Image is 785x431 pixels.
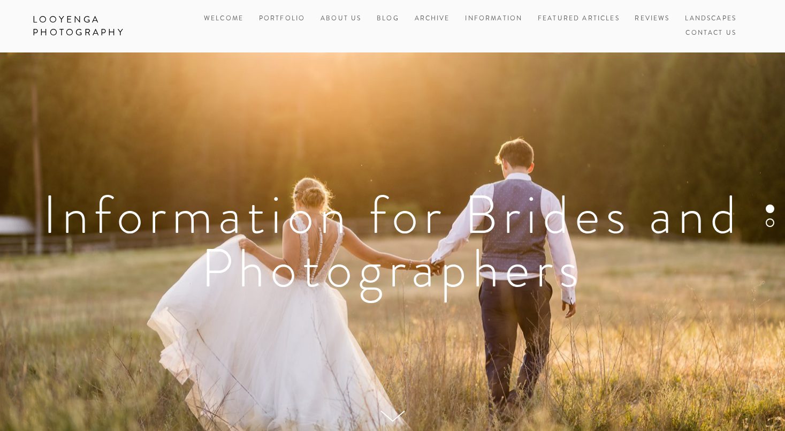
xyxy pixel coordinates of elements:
h1: Information for Brides and Photographers [33,188,752,295]
a: Landscapes [685,12,736,26]
a: Portfolio [259,14,305,23]
a: Looyenga Photography [25,11,188,42]
a: Reviews [635,12,669,26]
a: Blog [377,12,399,26]
a: Information [465,14,522,23]
a: Featured Articles [538,12,620,26]
a: Archive [415,12,450,26]
a: Contact Us [685,26,736,41]
a: About Us [321,12,361,26]
a: Welcome [204,12,243,26]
